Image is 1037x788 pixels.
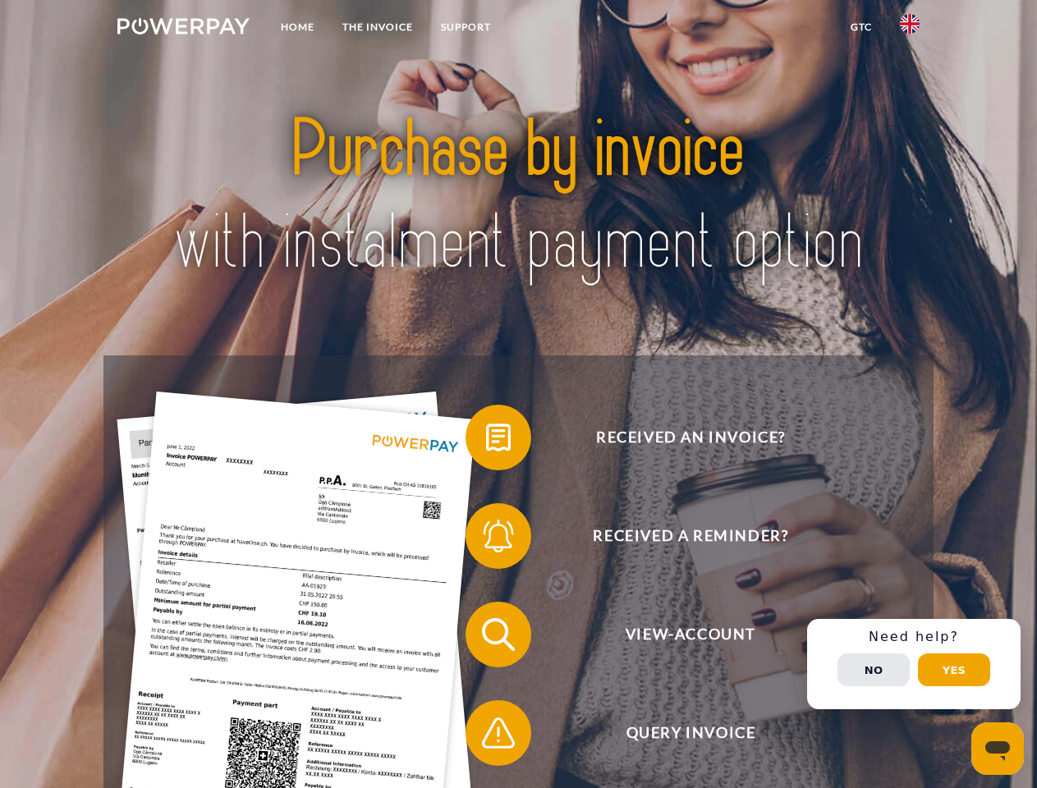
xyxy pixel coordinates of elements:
img: qb_bell.svg [478,515,519,557]
img: qb_search.svg [478,614,519,655]
a: GTC [837,12,886,42]
img: qb_warning.svg [478,712,519,754]
button: View-Account [466,602,892,667]
a: Support [427,12,505,42]
img: en [900,14,920,34]
img: logo-powerpay-white.svg [117,18,250,34]
button: Query Invoice [466,700,892,766]
span: Query Invoice [489,700,892,766]
button: Yes [918,653,990,686]
button: No [837,653,910,686]
a: Home [267,12,328,42]
div: Schnellhilfe [807,619,1021,709]
img: title-powerpay_en.svg [157,79,880,314]
h3: Need help? [817,629,1011,645]
span: Received a reminder? [489,503,892,569]
img: qb_bill.svg [478,417,519,458]
span: Received an invoice? [489,405,892,470]
span: View-Account [489,602,892,667]
button: Received a reminder? [466,503,892,569]
a: THE INVOICE [328,12,427,42]
iframe: Button to launch messaging window [971,722,1024,775]
button: Received an invoice? [466,405,892,470]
